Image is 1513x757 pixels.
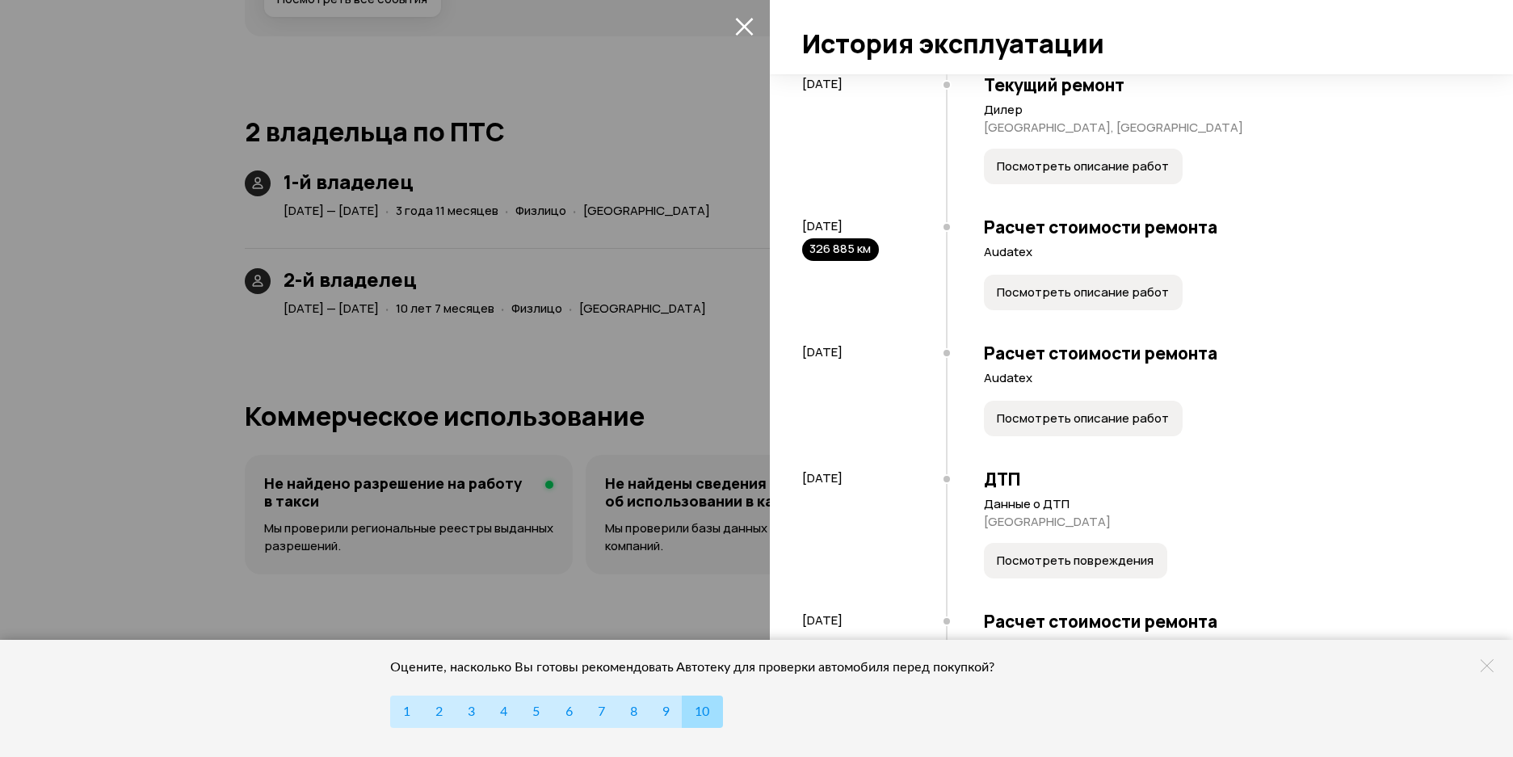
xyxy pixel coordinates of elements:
span: [DATE] [802,217,843,234]
div: 326 885 км [802,238,879,261]
span: Посмотреть повреждения [997,553,1154,569]
div: Оцените, насколько Вы готовы рекомендовать Автотеку для проверки автомобиля перед покупкой? [390,659,1016,675]
span: 3 [468,705,475,718]
span: Посмотреть описание работ [997,284,1169,301]
h3: Расчет стоимости ремонта [984,343,1465,364]
h3: Текущий ремонт [984,74,1465,95]
button: 5 [519,696,553,728]
h3: Расчет стоимости ремонта [984,217,1465,238]
span: 1 [403,705,410,718]
p: Данные о ДТП [984,496,1465,512]
span: 6 [565,705,573,718]
p: Audatex [984,638,1465,654]
p: [GEOGRAPHIC_DATA], [GEOGRAPHIC_DATA] [984,120,1465,136]
p: Дилер [984,102,1465,118]
span: [DATE] [802,343,843,360]
button: 1 [390,696,423,728]
span: Посмотреть описание работ [997,158,1169,175]
button: 3 [455,696,488,728]
button: Посмотреть описание работ [984,401,1183,436]
span: [DATE] [802,469,843,486]
button: 8 [617,696,650,728]
button: 10 [682,696,722,728]
button: Посмотреть описание работ [984,149,1183,184]
span: 5 [532,705,540,718]
span: [DATE] [802,75,843,92]
h3: ДТП [984,469,1465,490]
span: [DATE] [802,612,843,629]
button: 9 [649,696,683,728]
p: Audatex [984,244,1465,260]
button: 6 [553,696,586,728]
button: 4 [487,696,520,728]
p: [GEOGRAPHIC_DATA] [984,514,1465,530]
h3: Расчет стоимости ремонта [984,611,1465,632]
span: 7 [598,705,605,718]
span: 4 [500,705,507,718]
span: 10 [695,705,709,718]
button: 2 [422,696,456,728]
button: 7 [585,696,618,728]
button: закрыть [731,13,757,39]
span: 9 [662,705,670,718]
span: 2 [435,705,443,718]
span: 8 [630,705,637,718]
p: Audatex [984,370,1465,386]
span: Посмотреть описание работ [997,410,1169,427]
button: Посмотреть повреждения [984,543,1167,578]
button: Посмотреть описание работ [984,275,1183,310]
